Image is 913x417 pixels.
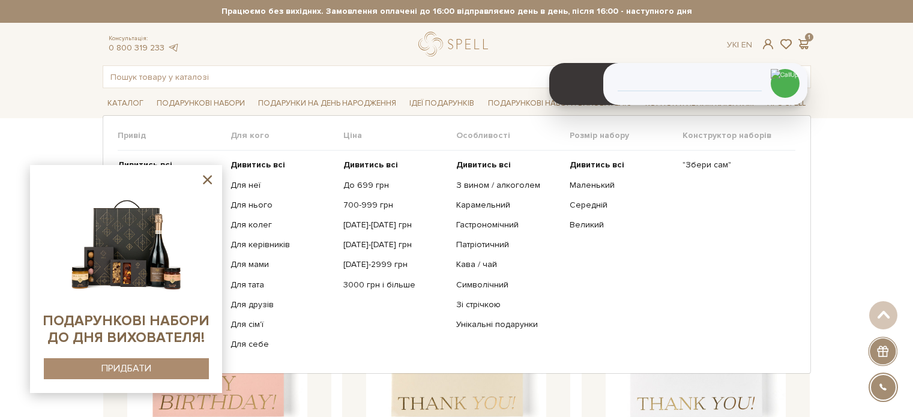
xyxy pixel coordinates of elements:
a: Маленький [570,180,673,191]
input: Пошук товару у каталозі [103,66,783,88]
b: Дивитись всі [456,160,511,170]
a: Каталог [103,94,148,113]
a: [DATE]-2999 грн [343,259,447,270]
a: "Збери сам" [682,160,786,170]
span: Ціна [343,130,456,141]
b: Дивитись всі [343,160,398,170]
span: Консультація: [109,35,179,43]
a: logo [418,32,493,56]
a: 0 800 319 233 [109,43,164,53]
b: Дивитись всі [231,160,285,170]
a: Середній [570,200,673,211]
a: Гастрономічний [456,220,560,230]
a: En [741,40,752,50]
a: Дивитись всі [456,160,560,170]
a: Для неї [231,180,334,191]
a: Карамельний [456,200,560,211]
a: 700-999 грн [343,200,447,211]
a: Дивитись всі [570,160,673,170]
a: Для нього [231,200,334,211]
a: Зі стрічкою [456,299,560,310]
a: Дивитись всі [231,160,334,170]
span: Розмір набору [570,130,682,141]
a: telegram [167,43,179,53]
a: Дивитись всі [343,160,447,170]
strong: Працюємо без вихідних. Замовлення оплачені до 16:00 відправляємо день в день, після 16:00 - насту... [103,6,811,17]
a: [DATE]-[DATE] грн [343,220,447,230]
a: Ідеї подарунків [405,94,479,113]
b: Дивитись всі [118,160,172,170]
div: Ук [727,40,752,50]
a: Для себе [231,339,334,350]
a: З вином / алкоголем [456,180,560,191]
b: Дивитись всі [570,160,624,170]
a: Подарункові набори [152,94,250,113]
a: Дивитись всі [118,160,221,170]
span: | [737,40,739,50]
a: Для мами [231,259,334,270]
a: Для тата [231,280,334,290]
a: 3000 грн і більше [343,280,447,290]
a: Подарунки на День народження [253,94,401,113]
a: Символічний [456,280,560,290]
a: [DATE]-[DATE] грн [343,239,447,250]
a: Кава / чай [456,259,560,270]
span: Конструктор наборів [682,130,795,141]
a: Для сім'ї [231,319,334,330]
a: Для друзів [231,299,334,310]
span: Привід [118,130,231,141]
a: Унікальні подарунки [456,319,560,330]
div: Каталог [103,115,811,374]
a: Для колег [231,220,334,230]
a: Для керівників [231,239,334,250]
span: Особливості [456,130,569,141]
span: Для кого [231,130,343,141]
a: Подарункові набори вихователю [483,93,637,113]
a: Великий [570,220,673,230]
a: Патріотичний [456,239,560,250]
a: До 699 грн [343,180,447,191]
